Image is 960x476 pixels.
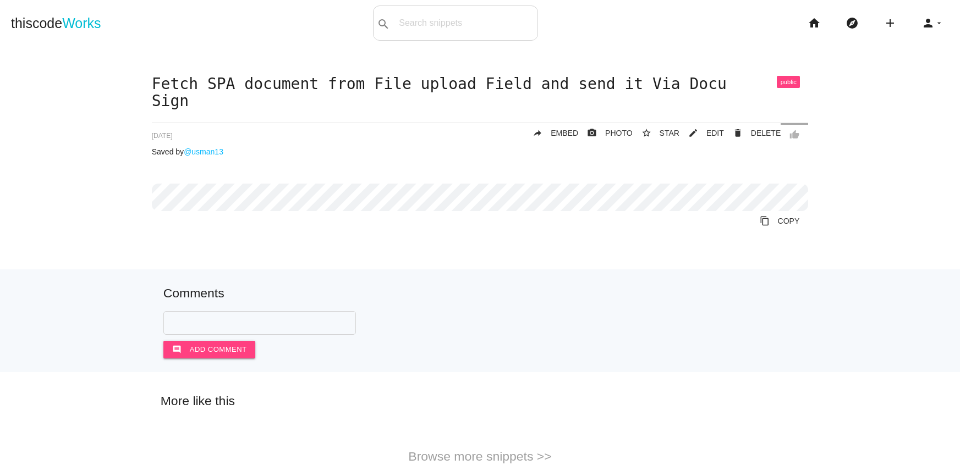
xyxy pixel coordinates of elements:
[172,341,182,358] i: comment
[641,123,651,143] i: star_border
[884,5,897,41] i: add
[393,12,537,35] input: Search snippets
[184,147,223,156] a: @usman13
[751,129,781,137] span: DELETE
[751,211,809,231] a: Copy to Clipboard
[760,211,770,231] i: content_copy
[633,123,679,143] button: star_borderSTAR
[152,132,173,140] span: [DATE]
[724,123,781,143] a: Delete Post
[706,129,724,137] span: EDIT
[660,129,679,137] span: STAR
[846,5,859,41] i: explore
[533,123,542,143] i: reply
[163,341,256,358] button: commentAdd comment
[152,76,809,110] h1: Fetch SPA document from File upload Field and send it Via Docu Sign
[62,15,101,31] span: Works
[935,5,943,41] i: arrow_drop_down
[921,5,935,41] i: person
[551,129,578,137] span: EMBED
[733,123,743,143] i: delete
[524,123,578,143] a: replyEMBED
[377,7,390,42] i: search
[11,5,101,41] a: thiscodeWorks
[688,123,698,143] i: mode_edit
[163,286,797,300] h5: Comments
[152,147,809,156] p: Saved by
[374,6,393,40] button: search
[679,123,724,143] a: mode_editEDIT
[605,129,633,137] span: PHOTO
[808,5,821,41] i: home
[587,123,597,143] i: photo_camera
[578,123,633,143] a: photo_cameraPHOTO
[144,394,816,408] h5: More like this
